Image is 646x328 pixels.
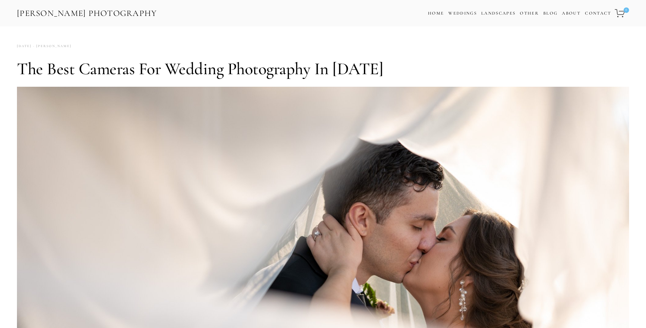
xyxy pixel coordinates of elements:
a: About [562,8,581,18]
a: 0 items in cart [614,5,630,21]
h1: The Best Cameras for Wedding Photography in [DATE] [17,59,629,79]
a: Contact [585,8,611,18]
a: [PERSON_NAME] Photography [16,6,158,21]
a: Other [520,11,539,16]
span: 0 [624,7,629,13]
a: Weddings [448,11,477,16]
a: Landscapes [481,11,515,16]
a: [PERSON_NAME] [32,42,72,51]
time: [DATE] [17,42,32,51]
a: Blog [543,8,557,18]
a: Home [428,8,444,18]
